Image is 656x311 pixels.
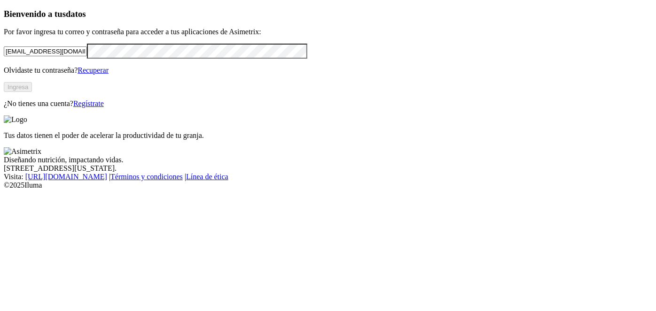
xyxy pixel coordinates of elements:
[4,131,652,140] p: Tus datos tienen el poder de acelerar la productividad de tu granja.
[66,9,86,19] span: datos
[78,66,109,74] a: Recuperar
[4,66,652,75] p: Olvidaste tu contraseña?
[4,9,652,19] h3: Bienvenido a tus
[4,147,41,156] img: Asimetrix
[73,99,104,107] a: Regístrate
[4,99,652,108] p: ¿No tienes una cuenta?
[4,46,87,56] input: Tu correo
[25,173,107,181] a: [URL][DOMAIN_NAME]
[110,173,183,181] a: Términos y condiciones
[4,173,652,181] div: Visita : | |
[4,82,32,92] button: Ingresa
[4,156,652,164] div: Diseñando nutrición, impactando vidas.
[4,28,652,36] p: Por favor ingresa tu correo y contraseña para acceder a tus aplicaciones de Asimetrix:
[4,164,652,173] div: [STREET_ADDRESS][US_STATE].
[186,173,228,181] a: Línea de ética
[4,115,27,124] img: Logo
[4,181,652,190] div: © 2025 Iluma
